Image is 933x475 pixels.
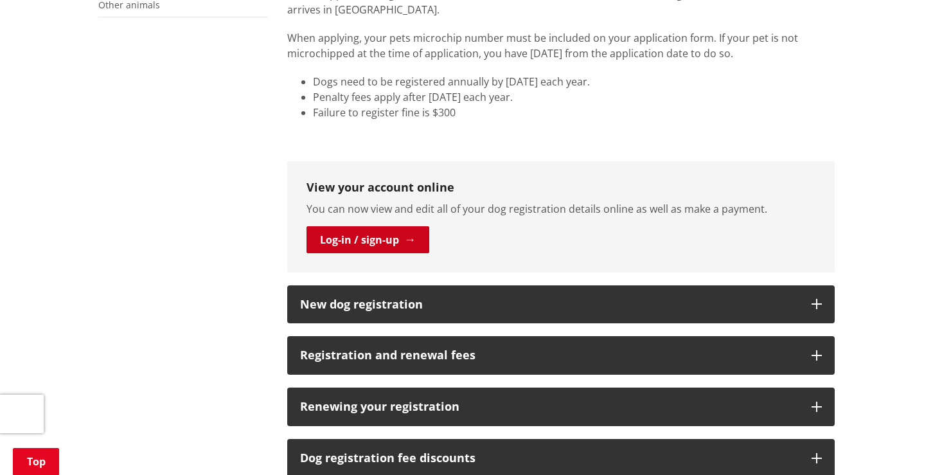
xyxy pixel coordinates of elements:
li: Dogs need to be registered annually by [DATE] each year. [313,74,835,89]
h3: Renewing your registration [300,400,799,413]
iframe: Messenger Launcher [874,421,920,467]
a: Top [13,448,59,475]
h3: New dog registration [300,298,799,311]
button: New dog registration [287,285,835,324]
a: Log-in / sign-up [307,226,429,253]
p: When applying, your pets microchip number must be included on your application form. If your pet ... [287,30,835,61]
h3: Dog registration fee discounts [300,452,799,465]
p: You can now view and edit all of your dog registration details online as well as make a payment. [307,201,815,217]
button: Registration and renewal fees [287,336,835,375]
li: Failure to register fine is $300 [313,105,835,120]
h3: View your account online [307,181,815,195]
li: Penalty fees apply after [DATE] each year. [313,89,835,105]
button: Renewing your registration [287,388,835,426]
h3: Registration and renewal fees [300,349,799,362]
